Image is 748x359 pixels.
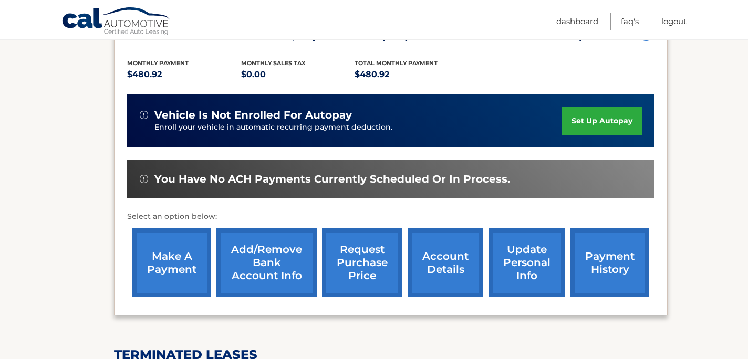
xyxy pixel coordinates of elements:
[127,210,654,223] p: Select an option below:
[127,59,189,67] span: Monthly Payment
[570,228,649,297] a: payment history
[621,13,639,30] a: FAQ's
[140,111,148,119] img: alert-white.svg
[489,228,565,297] a: update personal info
[355,67,469,82] p: $480.92
[154,173,510,186] span: You have no ACH payments currently scheduled or in process.
[127,67,241,82] p: $480.92
[61,7,172,37] a: Cal Automotive
[562,107,642,135] a: set up autopay
[241,59,306,67] span: Monthly sales Tax
[322,228,402,297] a: request purchase price
[140,175,148,183] img: alert-white.svg
[408,228,483,297] a: account details
[154,122,562,133] p: Enroll your vehicle in automatic recurring payment deduction.
[355,59,438,67] span: Total Monthly Payment
[556,13,598,30] a: Dashboard
[154,109,352,122] span: vehicle is not enrolled for autopay
[216,228,317,297] a: Add/Remove bank account info
[661,13,687,30] a: Logout
[132,228,211,297] a: make a payment
[241,67,355,82] p: $0.00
